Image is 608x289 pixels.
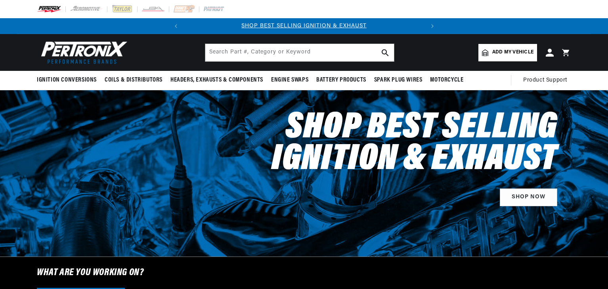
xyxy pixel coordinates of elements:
[424,18,440,34] button: Translation missing: en.sections.announcements.next_announcement
[168,18,184,34] button: Translation missing: en.sections.announcements.previous_announcement
[374,76,423,84] span: Spark Plug Wires
[377,44,394,61] button: search button
[316,76,366,84] span: Battery Products
[218,112,557,176] h2: Shop Best Selling Ignition & Exhaust
[241,23,367,29] a: SHOP BEST SELLING IGNITION & EXHAUST
[37,76,97,84] span: Ignition Conversions
[184,22,424,30] div: Announcement
[17,18,591,34] slideshow-component: Translation missing: en.sections.announcements.announcement_bar
[267,71,312,89] summary: Engine Swaps
[523,71,571,90] summary: Product Support
[184,22,424,30] div: 1 of 2
[370,71,426,89] summary: Spark Plug Wires
[170,76,263,84] span: Headers, Exhausts & Components
[523,76,567,85] span: Product Support
[478,44,537,61] a: Add my vehicle
[166,71,267,89] summary: Headers, Exhausts & Components
[205,44,394,61] input: Search Part #, Category or Keyword
[37,71,101,89] summary: Ignition Conversions
[271,76,308,84] span: Engine Swaps
[37,39,128,66] img: Pertronix
[312,71,370,89] summary: Battery Products
[426,71,467,89] summary: Motorcycle
[105,76,163,84] span: Coils & Distributors
[101,71,166,89] summary: Coils & Distributors
[430,76,463,84] span: Motorcycle
[17,257,591,289] h6: What are you working on?
[500,188,557,206] a: SHOP NOW
[492,49,533,56] span: Add my vehicle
